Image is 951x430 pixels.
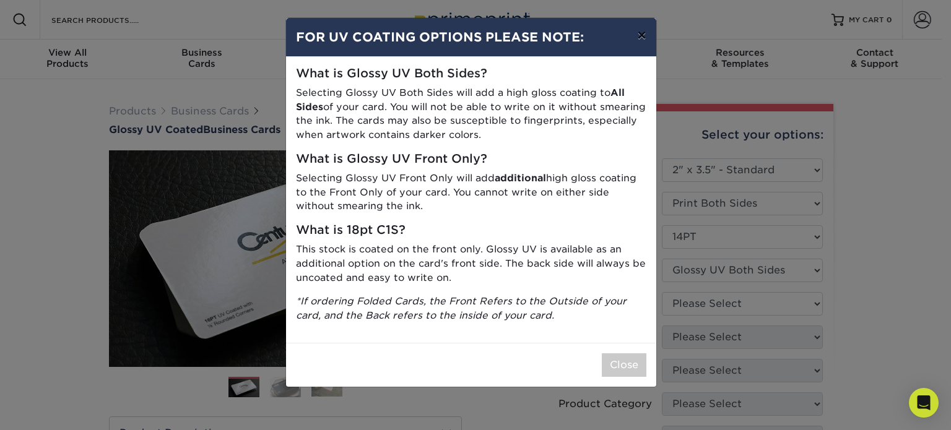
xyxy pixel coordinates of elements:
strong: additional [495,172,546,184]
p: Selecting Glossy UV Both Sides will add a high gloss coating to of your card. You will not be abl... [296,86,646,142]
p: Selecting Glossy UV Front Only will add high gloss coating to the Front Only of your card. You ca... [296,171,646,213]
p: This stock is coated on the front only. Glossy UV is available as an additional option on the car... [296,243,646,285]
h5: What is Glossy UV Front Only? [296,152,646,166]
button: × [627,18,656,53]
i: *If ordering Folded Cards, the Front Refers to the Outside of your card, and the Back refers to t... [296,295,627,321]
div: Open Intercom Messenger [909,388,939,418]
button: Close [602,353,646,377]
strong: All Sides [296,87,625,113]
h5: What is Glossy UV Both Sides? [296,67,646,81]
h4: FOR UV COATING OPTIONS PLEASE NOTE: [296,28,646,46]
h5: What is 18pt C1S? [296,223,646,238]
